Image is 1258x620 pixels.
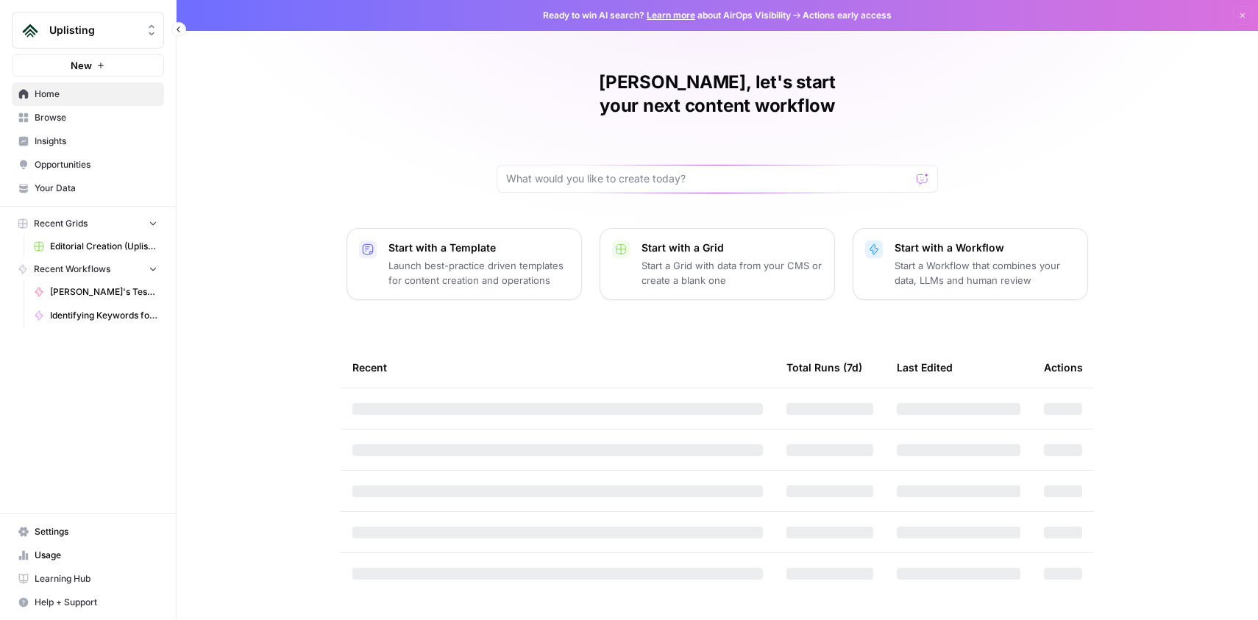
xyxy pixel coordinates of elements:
[12,129,164,153] a: Insights
[12,520,164,544] a: Settings
[17,17,43,43] img: Uplisting Logo
[506,171,911,186] input: What would you like to create today?
[27,280,164,304] a: [PERSON_NAME]'s Test Workflow: Keyword to Outline
[647,10,695,21] a: Learn more
[642,258,822,288] p: Start a Grid with data from your CMS or create a blank one
[600,228,835,300] button: Start with a GridStart a Grid with data from your CMS or create a blank one
[35,596,157,609] span: Help + Support
[388,240,569,255] p: Start with a Template
[895,258,1076,288] p: Start a Workflow that combines your data, LLMs and human review
[12,177,164,200] a: Your Data
[35,572,157,585] span: Learning Hub
[388,258,569,288] p: Launch best-practice driven templates for content creation and operations
[543,9,791,22] span: Ready to win AI search? about AirOps Visibility
[1044,347,1083,388] div: Actions
[786,347,862,388] div: Total Runs (7d)
[35,158,157,171] span: Opportunities
[35,135,157,148] span: Insights
[12,544,164,567] a: Usage
[12,153,164,177] a: Opportunities
[71,58,92,73] span: New
[35,549,157,562] span: Usage
[352,347,763,388] div: Recent
[895,240,1076,255] p: Start with a Workflow
[12,213,164,235] button: Recent Grids
[12,106,164,129] a: Browse
[803,9,892,22] span: Actions early access
[642,240,822,255] p: Start with a Grid
[34,263,110,276] span: Recent Workflows
[50,309,157,322] span: Identifying Keywords for Uplisting Future Content
[347,228,582,300] button: Start with a TemplateLaunch best-practice driven templates for content creation and operations
[12,591,164,614] button: Help + Support
[49,23,138,38] span: Uplisting
[12,82,164,106] a: Home
[27,304,164,327] a: Identifying Keywords for Uplisting Future Content
[12,54,164,76] button: New
[34,217,88,230] span: Recent Grids
[853,228,1088,300] button: Start with a WorkflowStart a Workflow that combines your data, LLMs and human review
[12,258,164,280] button: Recent Workflows
[12,12,164,49] button: Workspace: Uplisting
[50,240,157,253] span: Editorial Creation (Uplisting)
[12,567,164,591] a: Learning Hub
[27,235,164,258] a: Editorial Creation (Uplisting)
[497,71,938,118] h1: [PERSON_NAME], let's start your next content workflow
[35,111,157,124] span: Browse
[50,285,157,299] span: [PERSON_NAME]'s Test Workflow: Keyword to Outline
[35,88,157,101] span: Home
[35,182,157,195] span: Your Data
[897,347,953,388] div: Last Edited
[35,525,157,538] span: Settings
